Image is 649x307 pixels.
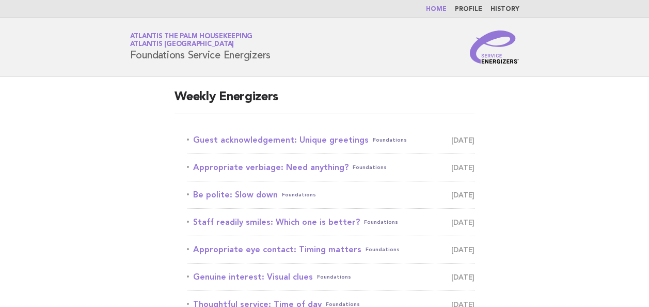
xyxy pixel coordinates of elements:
span: [DATE] [451,160,474,175]
span: [DATE] [451,215,474,229]
span: [DATE] [451,242,474,257]
a: Appropriate verbiage: Need anything?Foundations [DATE] [187,160,474,175]
a: Staff readily smiles: Which one is better?Foundations [DATE] [187,215,474,229]
span: Atlantis [GEOGRAPHIC_DATA] [130,41,234,48]
span: [DATE] [451,270,474,284]
span: Foundations [364,215,398,229]
img: Service Energizers [470,30,519,64]
a: History [490,6,519,12]
a: Appropriate eye contact: Timing mattersFoundations [DATE] [187,242,474,257]
h1: Foundations Service Energizers [130,34,271,60]
a: Home [426,6,447,12]
h2: Weekly Energizers [175,89,474,114]
span: Foundations [282,188,316,202]
span: Foundations [366,242,400,257]
span: [DATE] [451,133,474,147]
a: Be polite: Slow downFoundations [DATE] [187,188,474,202]
a: Atlantis The Palm HousekeepingAtlantis [GEOGRAPHIC_DATA] [130,33,253,48]
span: [DATE] [451,188,474,202]
span: Foundations [373,133,407,147]
a: Genuine interest: Visual cluesFoundations [DATE] [187,270,474,284]
a: Guest acknowledgement: Unique greetingsFoundations [DATE] [187,133,474,147]
span: Foundations [353,160,387,175]
span: Foundations [317,270,351,284]
a: Profile [455,6,482,12]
